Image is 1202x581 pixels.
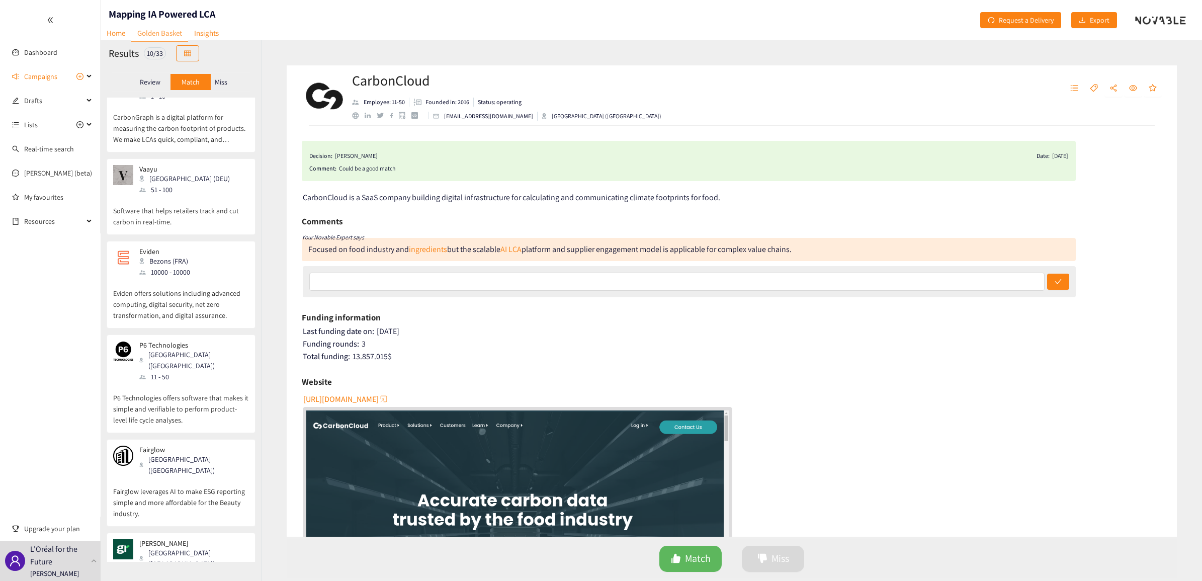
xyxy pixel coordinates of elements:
div: [GEOGRAPHIC_DATA] ([GEOGRAPHIC_DATA]) [542,112,661,121]
span: Total funding: [303,351,350,362]
a: Real-time search [24,144,74,153]
a: Home [101,25,131,41]
span: CarbonCloud is a SaaS company building digital infrastructure for calculating and communicating c... [303,192,720,203]
button: likeMatch [659,546,722,572]
span: Request a Delivery [999,15,1054,26]
span: Last funding date on: [303,326,374,337]
div: 10 / 33 [144,47,166,59]
span: Upgrade your plan [24,519,93,539]
span: Comment: [309,163,336,174]
span: Miss [771,551,789,566]
span: Decision: [309,151,332,161]
p: P6 Technologies [139,341,242,349]
span: unordered-list [12,121,19,128]
span: plus-circle [76,121,83,128]
p: Software that helps retailers track and cut carbon in real-time. [113,195,249,227]
li: Employees [352,98,409,107]
a: [PERSON_NAME] (beta) [24,169,92,178]
p: [PERSON_NAME] [139,539,242,547]
p: Fairglow leverages AI to make ESG reporting simple and more affordable for the Beauty industry. [113,476,249,519]
button: dislikeMiss [742,546,804,572]
span: like [671,553,681,565]
h6: Website [302,374,332,389]
button: eye [1124,80,1142,97]
button: unordered-list [1065,80,1083,97]
span: star [1149,84,1157,93]
div: 11 - 50 [139,371,248,382]
a: linkedin [365,113,377,119]
li: Status [474,98,522,107]
span: eye [1129,84,1137,93]
a: Dashboard [24,48,57,57]
p: Fairglow [139,446,242,454]
span: double-left [47,17,54,24]
p: Review [140,78,160,86]
span: Lists [24,115,38,135]
button: star [1144,80,1162,97]
a: ingredients [409,244,447,255]
div: 51 - 100 [139,184,236,195]
span: dislike [757,553,767,565]
span: plus-circle [76,73,83,80]
button: table [176,45,199,61]
p: Vaayu [139,165,230,173]
h6: Funding information [302,310,381,325]
div: [DATE] [1052,151,1068,161]
p: L'Oréal for the Future [30,543,87,568]
div: [GEOGRAPHIC_DATA] ([GEOGRAPHIC_DATA]) [139,547,248,569]
a: google maps [399,112,411,119]
p: Eviden [139,247,190,256]
i: Your Novable Expert says [302,233,364,241]
span: Resources [24,211,83,231]
img: Snapshot of the company's website [113,341,133,361]
div: [DATE] [303,326,1162,337]
span: unordered-list [1070,84,1078,93]
img: Snapshot of the company's website [113,446,133,466]
img: Snapshot of the company's website [113,165,133,185]
div: 13.857.015 $ [303,352,1162,362]
span: Campaigns [24,66,57,87]
p: Miss [215,78,227,86]
span: trophy [12,525,19,532]
div: 10000 - 10000 [139,267,196,278]
p: Eviden offers solutions including advanced computing, digital security, net zero transformation, ... [113,278,249,321]
h2: CarbonCloud [352,70,661,91]
div: Focused on food industry and but the scalable platform and supplier engagement model is applicabl... [308,244,792,255]
span: download [1079,17,1086,25]
span: edit [12,97,19,104]
div: Could be a good match [339,163,1068,174]
button: [URL][DOMAIN_NAME] [303,391,389,407]
div: [GEOGRAPHIC_DATA] (DEU) [139,173,236,184]
span: Date: [1037,151,1050,161]
a: crunchbase [411,112,424,119]
img: Company Logo [304,75,345,116]
button: downloadExport [1071,12,1117,28]
img: Snapshot of the company's website [113,247,133,268]
span: share-alt [1109,84,1118,93]
span: Export [1090,15,1109,26]
button: redoRequest a Delivery [980,12,1061,28]
p: Founded in: 2016 [425,98,469,107]
h2: Results [109,46,139,60]
li: Founded in year [409,98,474,107]
div: [PERSON_NAME] [335,151,378,161]
p: P6 Technologies offers software that makes it simple and verifiable to perform product-level life... [113,382,249,426]
a: AI LCA [500,244,522,255]
div: Widget de chat [1039,472,1202,581]
iframe: Chat Widget [1039,472,1202,581]
span: Drafts [24,91,83,111]
p: Employee: 11-50 [364,98,405,107]
p: [EMAIL_ADDRESS][DOMAIN_NAME] [444,112,533,121]
button: share-alt [1104,80,1123,97]
span: [URL][DOMAIN_NAME] [303,393,379,405]
h1: Mapping IA Powered LCA [109,7,215,21]
span: book [12,218,19,225]
button: check [1047,274,1069,290]
span: Funding rounds: [303,339,359,349]
a: Insights [188,25,225,41]
p: Match [182,78,200,86]
span: table [184,50,191,58]
img: Snapshot of the company's website [113,539,133,559]
span: Match [685,551,711,566]
div: Bezons (FRA) [139,256,196,267]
